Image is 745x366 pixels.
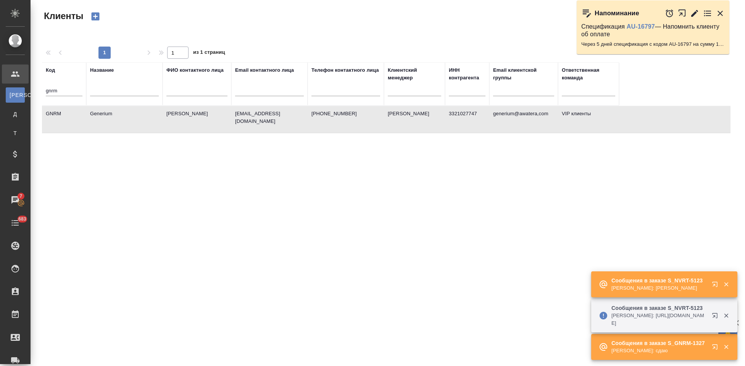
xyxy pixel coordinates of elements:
button: Перейти в todo [703,9,712,18]
p: Сообщения в заказе S_NVRT-5123 [611,304,707,312]
button: Закрыть [718,281,734,288]
a: [PERSON_NAME] [6,87,25,103]
button: Открыть в новой вкладке [678,5,687,21]
a: AU-16797 [627,23,655,30]
button: Закрыть [718,312,734,319]
p: [PERSON_NAME]: [URL][DOMAIN_NAME] [611,312,707,327]
span: Т [10,129,21,137]
a: 7 [2,190,29,210]
button: Открыть в новой вкладке [707,308,726,326]
button: Редактировать [690,9,699,18]
button: Закрыть [718,343,734,350]
button: Закрыть [716,9,725,18]
span: 7 [15,192,27,200]
p: [PHONE_NUMBER] [311,110,380,118]
span: Д [10,110,21,118]
div: Телефон контактного лица [311,66,379,74]
span: из 1 страниц [193,48,225,59]
p: Спецификация — Напомнить клиенту об оплате [581,23,725,38]
div: ИНН контрагента [449,66,485,82]
p: Через 5 дней спецификация с кодом AU-16797 на сумму 19698.09 RUB будет просрочена [581,40,725,48]
td: 3321027747 [445,106,489,133]
td: Generium [86,106,163,133]
span: [PERSON_NAME] [10,91,21,99]
p: Сообщения в заказе S_GNRM-1327 [611,339,707,347]
span: 683 [14,215,31,223]
div: Email клиентской группы [493,66,554,82]
span: Клиенты [42,10,83,22]
td: GNRM [42,106,86,133]
div: Ответственная команда [562,66,615,82]
button: Открыть в новой вкладке [707,339,726,358]
p: [PERSON_NAME]: [PERSON_NAME] [611,284,707,292]
button: Отложить [665,9,674,18]
p: [PERSON_NAME]: сдаю [611,347,707,355]
a: Д [6,106,25,122]
div: Название [90,66,114,74]
td: [PERSON_NAME] [163,106,231,133]
p: [EMAIL_ADDRESS][DOMAIN_NAME] [235,110,304,125]
td: [PERSON_NAME] [384,106,445,133]
p: Напоминание [595,10,639,17]
p: Сообщения в заказе S_NVRT-5123 [611,277,707,284]
div: Код [46,66,55,74]
td: VIP клиенты [558,106,619,133]
a: Т [6,126,25,141]
div: Клиентский менеджер [388,66,441,82]
button: Открыть в новой вкладке [707,277,726,295]
a: 683 [2,213,29,232]
div: ФИО контактного лица [166,66,224,74]
div: Email контактного лица [235,66,294,74]
button: Создать [86,10,105,23]
td: generium@awatera,com [489,106,558,133]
